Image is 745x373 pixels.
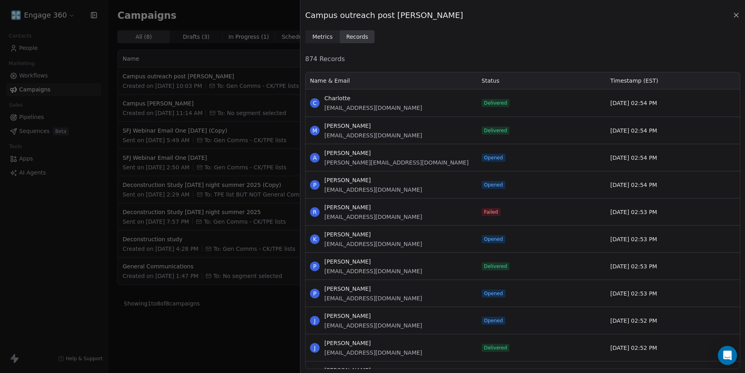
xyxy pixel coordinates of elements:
span: Status [482,77,500,85]
span: [PERSON_NAME] [324,258,422,266]
span: A [310,153,320,163]
span: Metrics [312,33,333,41]
span: Opened [484,155,503,161]
span: P [310,262,320,271]
span: [EMAIL_ADDRESS][DOMAIN_NAME] [324,240,422,248]
span: [DATE] 02:53 PM [610,290,657,298]
span: J [310,316,320,325]
span: [DATE] 02:54 PM [610,127,657,135]
span: Delivered [484,263,507,270]
span: [EMAIL_ADDRESS][DOMAIN_NAME] [324,294,422,302]
span: [DATE] 02:53 PM [610,235,657,243]
span: [PERSON_NAME][EMAIL_ADDRESS][DOMAIN_NAME] [324,159,469,167]
span: [EMAIL_ADDRESS][DOMAIN_NAME] [324,131,422,139]
span: Opened [484,182,503,188]
span: [PERSON_NAME] [324,285,422,293]
span: Delivered [484,100,507,106]
span: P [310,289,320,298]
span: R [310,207,320,217]
div: Open Intercom Messenger [718,346,737,365]
span: J [310,343,320,353]
span: [EMAIL_ADDRESS][DOMAIN_NAME] [324,213,422,221]
span: [EMAIL_ADDRESS][DOMAIN_NAME] [324,186,422,194]
span: [PERSON_NAME] [324,312,422,320]
span: [DATE] 02:54 PM [610,181,657,189]
span: [PERSON_NAME] [324,122,422,130]
span: Campus outreach post [PERSON_NAME] [305,10,463,21]
span: Charlotte [324,94,422,102]
span: [PERSON_NAME] [324,149,469,157]
span: [EMAIL_ADDRESS][DOMAIN_NAME] [324,349,422,357]
span: 874 Records [305,54,740,64]
span: [DATE] 02:54 PM [610,154,657,162]
span: Name & Email [310,77,350,85]
span: [PERSON_NAME] [324,176,422,184]
span: Delivered [484,127,507,134]
div: grid [305,89,740,370]
span: [DATE] 02:53 PM [610,208,657,216]
span: Opened [484,236,503,242]
span: M [310,126,320,135]
span: [DATE] 02:54 PM [610,99,657,107]
span: Opened [484,317,503,324]
span: Delivered [484,345,507,351]
span: Timestamp (EST) [610,77,658,85]
span: [PERSON_NAME] [324,203,422,211]
span: K [310,234,320,244]
span: [PERSON_NAME] [324,339,422,347]
span: [DATE] 02:52 PM [610,344,657,352]
span: [PERSON_NAME] [324,230,422,238]
span: [EMAIL_ADDRESS][DOMAIN_NAME] [324,104,422,112]
span: [EMAIL_ADDRESS][DOMAIN_NAME] [324,321,422,329]
span: [EMAIL_ADDRESS][DOMAIN_NAME] [324,267,422,275]
span: Failed [484,209,498,215]
span: Opened [484,290,503,297]
span: [DATE] 02:52 PM [610,317,657,325]
span: P [310,180,320,190]
span: C [310,98,320,108]
span: [DATE] 02:53 PM [610,262,657,270]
